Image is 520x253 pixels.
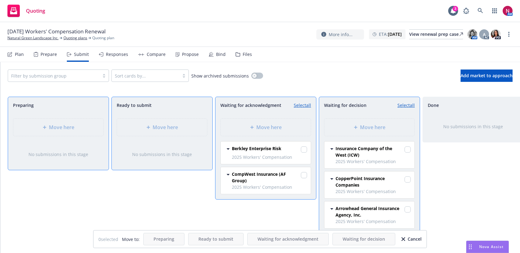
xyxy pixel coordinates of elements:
span: Preparing [13,102,34,108]
a: Quoting [5,2,48,19]
span: Add market to approach [461,73,513,78]
img: photo [491,29,501,39]
span: More info... [329,31,353,38]
button: Add market to approach [461,70,513,82]
a: more [505,31,513,38]
div: Files [243,52,252,57]
div: Responses [106,52,128,57]
div: No submissions in this stage [433,123,513,130]
span: Preparing [154,236,174,242]
div: Drag to move [466,241,474,253]
a: View renewal prep case [409,29,463,39]
button: More info... [316,29,364,40]
div: Propose [182,52,199,57]
span: Waiting for decision [324,102,366,108]
div: Prepare [41,52,57,57]
div: No submissions in this stage [18,151,99,158]
span: [DATE] Workers' Compensation Renewal [7,28,106,35]
div: No submissions in this stage [122,151,202,158]
a: Quoting plans [63,35,87,41]
span: Arrowhead General Insurance Agency, Inc. [336,205,403,218]
div: Compare [147,52,166,57]
span: CompWest Insurance (AF Group) [232,171,300,184]
span: 2025 Workers' Compensation [232,154,307,160]
button: Cancel [401,233,422,245]
div: Cancel [401,233,422,245]
a: Switch app [488,5,501,17]
span: Quoting [26,8,45,13]
a: Select all [294,102,311,108]
button: Preparing [143,233,184,245]
span: Berkley Enterprise Risk [232,145,281,152]
button: Waiting for decision [332,233,395,245]
span: CopperPoint Insurance Companies [336,175,403,188]
a: Natural Green Landscape Inc. [7,35,58,41]
span: Done [428,102,439,108]
div: View renewal prep case [409,30,463,39]
a: Report a Bug [460,5,472,17]
span: Waiting for acknowledgment [220,102,281,108]
button: Nova Assist [466,241,509,253]
span: A [483,31,486,38]
span: Nova Assist [479,244,504,249]
span: Show archived submissions [191,73,249,79]
div: Bind [216,52,226,57]
span: ETA : [379,31,402,37]
button: Ready to submit [188,233,244,245]
strong: [DATE] [388,31,402,37]
span: 2025 Workers' Compensation [232,184,307,190]
span: Waiting for acknowledgment [258,236,318,242]
span: Ready to submit [117,102,152,108]
div: Submit [74,52,89,57]
a: Select all [397,102,415,108]
img: photo [467,29,477,39]
span: Ready to submit [198,236,233,242]
span: 2025 Workers' Compensation [336,188,411,195]
span: Move to: [122,236,140,242]
div: Plan [15,52,24,57]
span: 0 selected [98,236,118,242]
div: 3 [453,6,458,11]
span: 2025 Workers' Compensation [336,218,411,225]
button: Waiting for acknowledgment [247,233,329,245]
span: Waiting for decision [343,236,385,242]
a: Search [474,5,487,17]
span: Insurance Company of the West (ICW) [336,145,403,158]
img: photo [503,6,513,16]
span: Quoting plan [92,35,114,41]
span: 2025 Workers' Compensation [336,158,411,165]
